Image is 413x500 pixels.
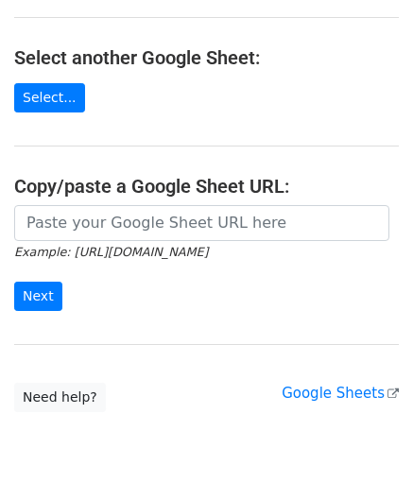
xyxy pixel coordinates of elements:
[282,385,399,402] a: Google Sheets
[14,282,62,311] input: Next
[14,205,389,241] input: Paste your Google Sheet URL here
[14,83,85,112] a: Select...
[318,409,413,500] iframe: Chat Widget
[14,175,399,198] h4: Copy/paste a Google Sheet URL:
[14,46,399,69] h4: Select another Google Sheet:
[14,245,208,259] small: Example: [URL][DOMAIN_NAME]
[14,383,106,412] a: Need help?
